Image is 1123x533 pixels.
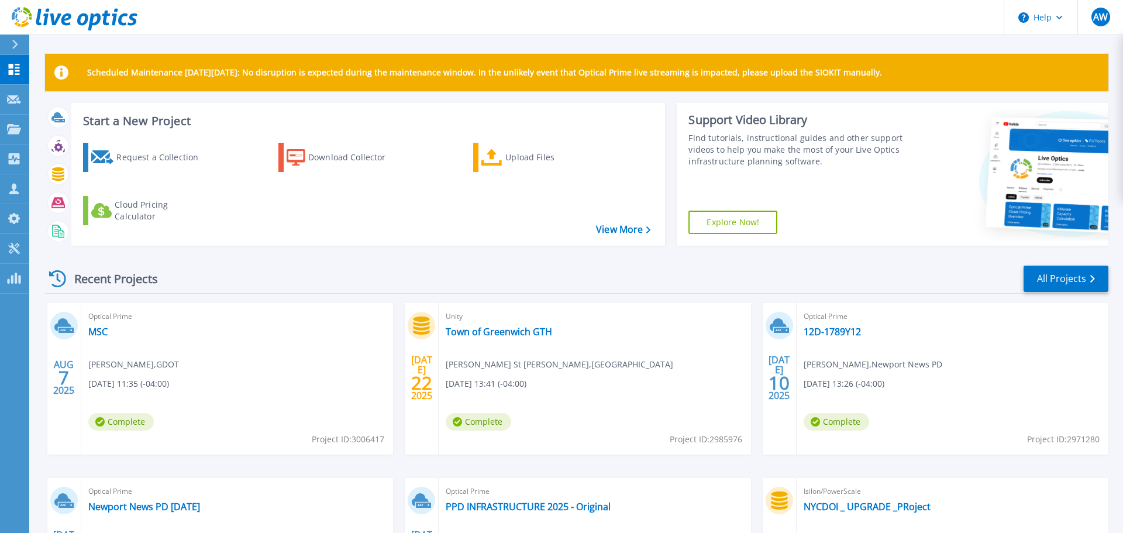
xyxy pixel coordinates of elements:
[804,326,861,338] a: 12D-1789Y12
[88,413,154,431] span: Complete
[804,485,1101,498] span: Isilon/PowerScale
[804,377,884,390] span: [DATE] 13:26 (-04:00)
[446,485,743,498] span: Optical Prime
[53,356,75,399] div: AUG 2025
[446,358,673,371] span: [PERSON_NAME] St [PERSON_NAME] , [GEOGRAPHIC_DATA]
[88,326,108,338] a: MSC
[688,112,908,128] div: Support Video Library
[88,485,386,498] span: Optical Prime
[505,146,599,169] div: Upload Files
[308,146,402,169] div: Download Collector
[446,501,611,513] a: PPD INFRASTRUCTURE 2025 - Original
[45,264,174,293] div: Recent Projects
[688,211,777,234] a: Explore Now!
[88,377,169,390] span: [DATE] 11:35 (-04:00)
[804,501,931,513] a: NYCDOI _ UPGRADE _PRoject
[768,356,790,399] div: [DATE] 2025
[411,378,432,388] span: 22
[688,132,908,167] div: Find tutorials, instructional guides and other support videos to help you make the most of your L...
[312,433,384,446] span: Project ID: 3006417
[83,115,650,128] h3: Start a New Project
[804,413,869,431] span: Complete
[88,501,200,513] a: Newport News PD [DATE]
[446,310,743,323] span: Unity
[411,356,433,399] div: [DATE] 2025
[278,143,409,172] a: Download Collector
[446,413,511,431] span: Complete
[1093,12,1108,22] span: AW
[670,433,742,446] span: Project ID: 2985976
[88,310,386,323] span: Optical Prime
[804,358,942,371] span: [PERSON_NAME] , Newport News PD
[473,143,604,172] a: Upload Files
[1027,433,1100,446] span: Project ID: 2971280
[83,143,213,172] a: Request a Collection
[804,310,1101,323] span: Optical Prime
[596,224,650,235] a: View More
[1024,266,1108,292] a: All Projects
[83,196,213,225] a: Cloud Pricing Calculator
[446,326,552,338] a: Town of Greenwich GTH
[88,358,179,371] span: [PERSON_NAME] , GDOT
[58,373,69,383] span: 7
[446,377,526,390] span: [DATE] 13:41 (-04:00)
[769,378,790,388] span: 10
[116,146,210,169] div: Request a Collection
[115,199,208,222] div: Cloud Pricing Calculator
[87,68,882,77] p: Scheduled Maintenance [DATE][DATE]: No disruption is expected during the maintenance window. In t...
